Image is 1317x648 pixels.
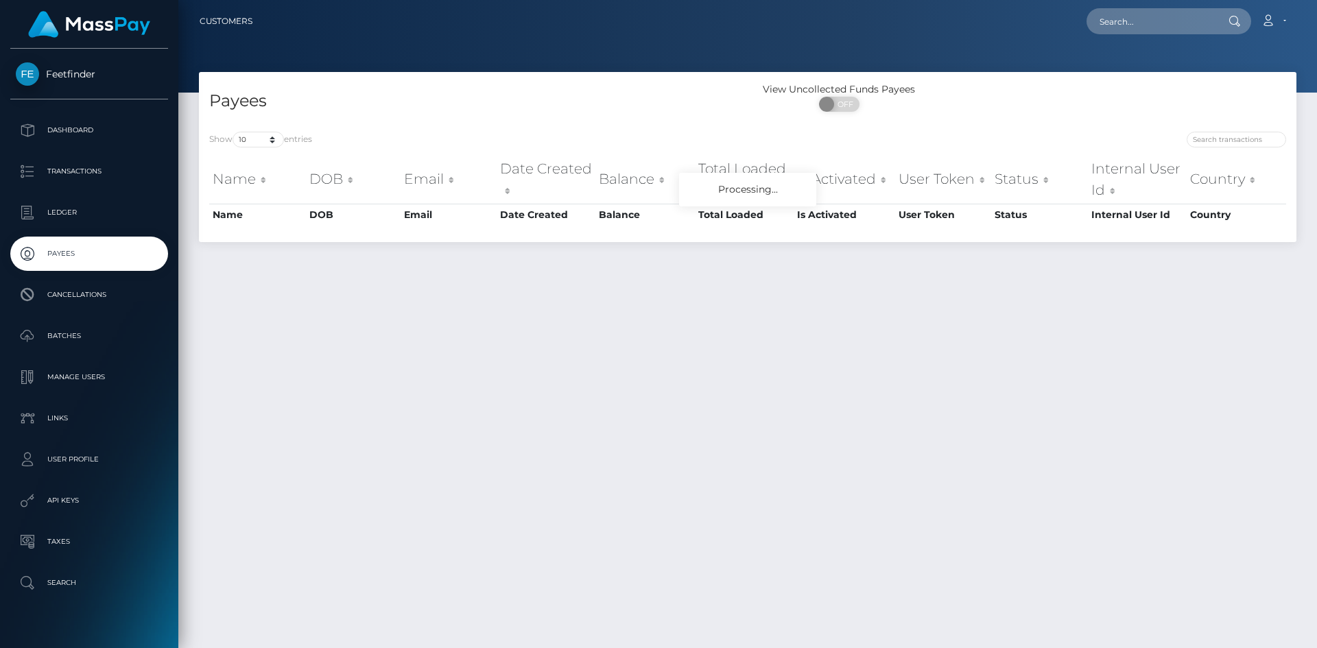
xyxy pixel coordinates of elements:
th: Status [991,155,1088,204]
a: Taxes [10,525,168,559]
th: Balance [595,155,695,204]
th: Is Activated [794,155,895,204]
p: Manage Users [16,367,163,387]
th: Total Loaded [695,155,794,204]
th: DOB [306,204,401,226]
a: Batches [10,319,168,353]
img: MassPay Logo [28,11,150,38]
th: Internal User Id [1088,204,1187,226]
th: Country [1187,155,1286,204]
p: API Keys [16,490,163,511]
h4: Payees [209,89,737,113]
p: Dashboard [16,120,163,141]
th: DOB [306,155,401,204]
p: Payees [16,243,163,264]
th: Balance [595,204,695,226]
p: Taxes [16,531,163,552]
th: Status [991,204,1088,226]
p: User Profile [16,449,163,470]
a: Payees [10,237,168,271]
img: Feetfinder [16,62,39,86]
th: User Token [895,155,991,204]
input: Search... [1087,8,1215,34]
th: Is Activated [794,204,895,226]
a: Transactions [10,154,168,189]
a: Dashboard [10,113,168,147]
a: User Profile [10,442,168,477]
label: Show entries [209,132,312,147]
th: Internal User Id [1088,155,1187,204]
a: API Keys [10,483,168,518]
a: Links [10,401,168,435]
th: Name [209,204,306,226]
div: View Uncollected Funds Payees [748,82,931,97]
a: Manage Users [10,360,168,394]
th: Email [401,204,497,226]
th: Total Loaded [695,204,794,226]
span: Feetfinder [10,68,168,80]
th: Country [1187,204,1286,226]
a: Customers [200,7,252,36]
select: Showentries [233,132,284,147]
p: Cancellations [16,285,163,305]
th: Date Created [497,155,596,204]
a: Cancellations [10,278,168,312]
p: Search [16,573,163,593]
p: Batches [16,326,163,346]
p: Ledger [16,202,163,223]
input: Search transactions [1187,132,1286,147]
th: Date Created [497,204,596,226]
th: Email [401,155,497,204]
span: OFF [827,97,861,112]
th: User Token [895,204,991,226]
th: Name [209,155,306,204]
a: Ledger [10,195,168,230]
a: Search [10,566,168,600]
p: Transactions [16,161,163,182]
p: Links [16,408,163,429]
div: Processing... [679,173,816,206]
